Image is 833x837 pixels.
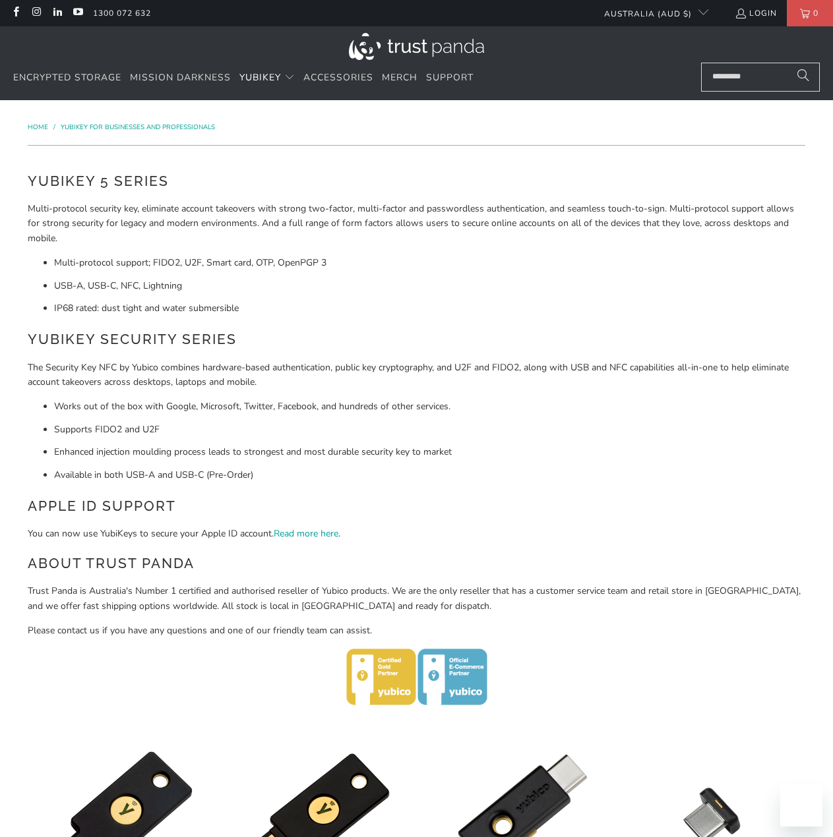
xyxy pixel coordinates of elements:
[382,71,417,84] span: Merch
[426,71,474,84] span: Support
[28,123,48,132] span: Home
[28,553,806,574] h2: About Trust Panda
[349,33,484,60] img: Trust Panda Australia
[130,71,231,84] span: Mission Darkness
[28,361,806,390] p: The Security Key NFC by Yubico combines hardware-based authentication, public key cryptography, a...
[72,8,83,18] a: Trust Panda Australia on YouTube
[53,123,55,132] span: /
[54,422,806,437] li: Supports FIDO2 and U2F
[239,63,295,94] summary: YubiKey
[130,63,231,94] a: Mission Darkness
[51,8,63,18] a: Trust Panda Australia on LinkedIn
[61,123,215,132] a: YubiKey for Businesses and Professionals
[787,63,820,92] button: Search
[13,63,474,94] nav: Translation missing: en.navigation.header.main_nav
[426,63,474,94] a: Support
[28,171,806,192] h2: YubiKey 5 Series
[274,527,338,540] a: Read more here
[54,468,806,482] li: Available in both USB-A and USB-C (Pre-Order)
[54,301,806,316] li: IP68 rated: dust tight and water submersible
[28,527,806,541] p: You can now use YubiKeys to secure your Apple ID account. .
[28,329,806,350] h2: YubiKey Security Series
[382,63,417,94] a: Merch
[735,6,777,20] a: Login
[780,784,822,826] iframe: Button to launch messaging window
[93,6,151,20] a: 1300 072 632
[28,496,806,517] h2: Apple ID Support
[28,123,50,132] a: Home
[54,445,806,459] li: Enhanced injection moulding process leads to strongest and most durable security key to market
[54,256,806,270] li: Multi-protocol support; FIDO2, U2F, Smart card, OTP, OpenPGP 3
[239,71,281,84] span: YubiKey
[54,279,806,293] li: USB-A, USB-C, NFC, Lightning
[28,202,806,246] p: Multi-protocol security key, eliminate account takeovers with strong two-factor, multi-factor and...
[13,63,121,94] a: Encrypted Storage
[10,8,21,18] a: Trust Panda Australia on Facebook
[30,8,42,18] a: Trust Panda Australia on Instagram
[701,63,820,92] input: Search...
[28,584,806,614] p: Trust Panda is Australia's Number 1 certified and authorised reseller of Yubico products. We are ...
[28,623,806,638] p: Please contact us if you have any questions and one of our friendly team can assist.
[13,71,121,84] span: Encrypted Storage
[303,71,373,84] span: Accessories
[303,63,373,94] a: Accessories
[54,399,806,414] li: Works out of the box with Google, Microsoft, Twitter, Facebook, and hundreds of other services.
